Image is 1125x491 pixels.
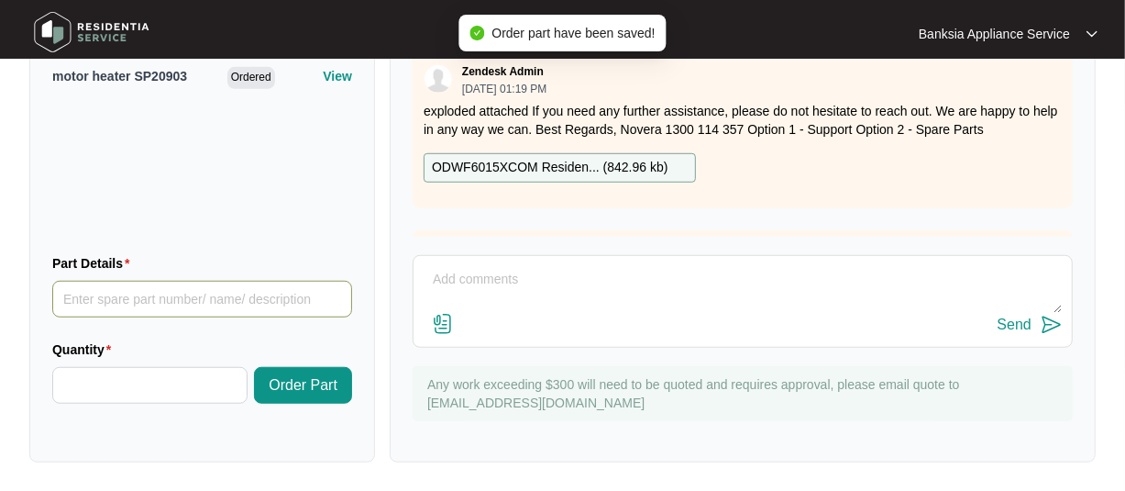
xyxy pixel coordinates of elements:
span: Order Part [269,374,337,396]
p: [DATE] 01:19 PM [462,84,546,95]
img: file-attachment-doc.svg [432,313,454,335]
p: ODWF6015XCOM Residen... ( 842.96 kb ) [432,158,668,178]
p: View [323,67,352,85]
span: Decrease Value [226,385,247,403]
span: up [234,374,240,380]
input: Part Details [52,281,352,318]
img: user.svg [425,65,452,93]
p: Banksia Appliance Service [919,25,1070,43]
label: Part Details [52,254,138,273]
span: Ordered [227,67,275,89]
img: dropdown arrow [1086,29,1097,39]
p: exploded attached If you need any further assistance, please do not hesitate to reach out. We are... [424,102,1062,139]
p: Any work exceeding $300 will need to be quoted and requires approval, please email quote to [EMAI... [427,375,1064,412]
input: Quantity [53,368,247,403]
div: Send [998,317,1031,333]
p: Zendesk Admin [462,64,544,79]
span: check-circle [469,26,484,40]
span: Order part have been saved! [491,26,655,40]
span: down [234,391,240,397]
span: motor heater SP20903 [52,69,187,84]
button: Send [998,313,1063,338]
label: Quantity [52,340,118,359]
button: Order Part [254,367,352,404]
img: residentia service logo [28,5,156,60]
span: Increase Value [226,368,247,385]
img: send-icon.svg [1041,314,1063,336]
